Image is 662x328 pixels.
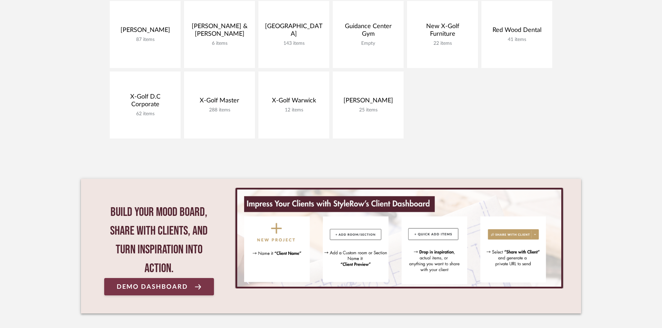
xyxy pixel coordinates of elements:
div: [PERSON_NAME] & [PERSON_NAME] [190,23,249,41]
div: 0 [235,188,564,288]
img: StyleRow_Client_Dashboard_Banner__1_.png [237,190,561,287]
div: X-Golf D.C Corporate [115,93,175,111]
div: Build your mood board, share with clients, and turn inspiration into action. [104,203,214,278]
div: X-Golf Warwick [264,97,324,107]
div: Red Wood Dental [487,26,547,37]
div: Guidance Center Gym [338,23,398,41]
div: 62 items [115,111,175,117]
span: Demo Dashboard [117,284,188,290]
div: 25 items [338,107,398,113]
div: 22 items [413,41,472,47]
a: Demo Dashboard [104,278,214,295]
div: Empty [338,41,398,47]
div: [GEOGRAPHIC_DATA] [264,23,324,41]
div: 87 items [115,37,175,43]
div: 12 items [264,107,324,113]
div: New X-Golf Furniture [413,23,472,41]
div: 41 items [487,37,547,43]
div: X-Golf Master [190,97,249,107]
div: [PERSON_NAME] [115,26,175,37]
div: 143 items [264,41,324,47]
div: 6 items [190,41,249,47]
div: [PERSON_NAME] [338,97,398,107]
div: 288 items [190,107,249,113]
